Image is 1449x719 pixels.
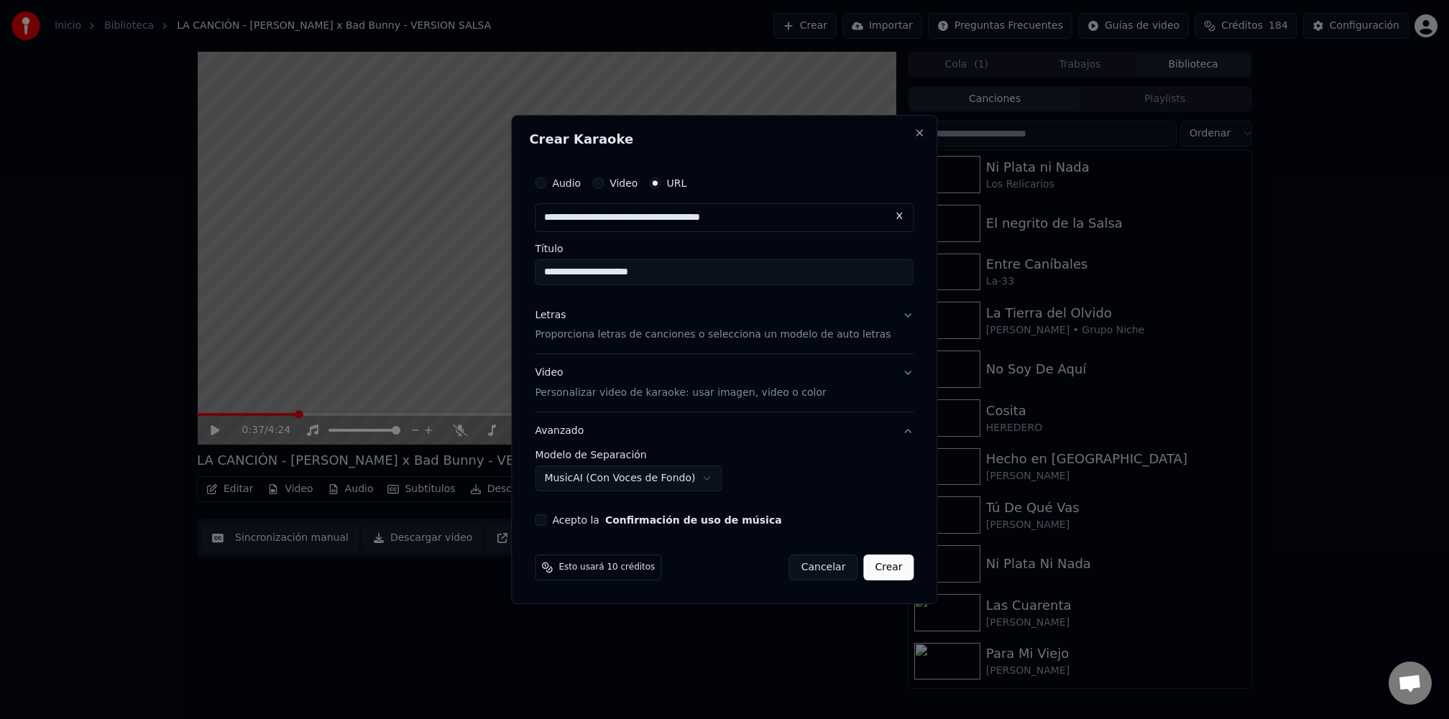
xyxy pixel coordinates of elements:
button: Crear [863,555,914,580]
div: Avanzado [535,450,914,503]
button: Cancelar [789,555,858,580]
button: Acepto la [605,515,782,525]
button: Avanzado [535,412,914,450]
span: Esto usará 10 créditos [558,562,655,573]
label: Título [535,243,914,254]
div: Video [535,366,826,401]
div: Letras [535,308,566,323]
label: Acepto la [552,515,781,525]
button: LetrasProporciona letras de canciones o selecciona un modelo de auto letras [535,297,914,354]
label: URL [666,178,686,188]
button: VideoPersonalizar video de karaoke: usar imagen, video o color [535,355,914,412]
label: Modelo de Separación [535,450,914,460]
label: Audio [552,178,581,188]
label: Video [609,178,638,188]
p: Proporciona letras de canciones o selecciona un modelo de auto letras [535,328,891,343]
h2: Crear Karaoke [529,133,919,146]
p: Personalizar video de karaoke: usar imagen, video o color [535,386,826,400]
